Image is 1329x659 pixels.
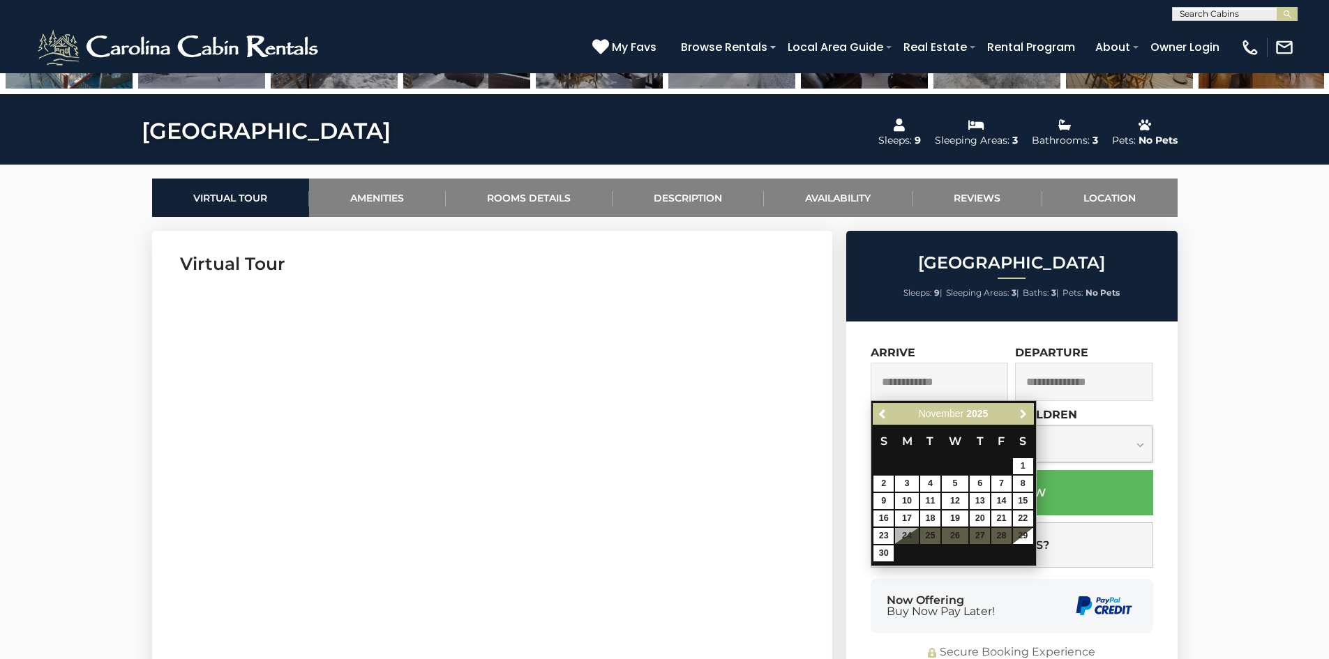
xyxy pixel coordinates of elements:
[902,434,913,448] span: Monday
[1012,510,1034,527] td: $205
[941,475,969,492] td: $129
[887,606,995,617] span: Buy Now Pay Later!
[903,287,932,298] span: Sleeps:
[991,476,1012,492] a: 7
[1013,476,1033,492] a: 8
[873,510,894,527] td: $142
[942,493,968,509] a: 12
[1042,179,1178,217] a: Location
[896,35,974,59] a: Real Estate
[920,476,940,492] a: 4
[612,38,656,56] span: My Favs
[874,405,892,423] a: Previous
[970,493,990,509] a: 13
[1013,493,1033,509] a: 15
[998,434,1005,448] span: Friday
[949,434,961,448] span: Wednesday
[1063,287,1083,298] span: Pets:
[895,510,919,527] a: 17
[969,475,991,492] td: $170
[991,475,1012,492] td: $249
[942,510,968,527] a: 19
[1012,475,1034,492] td: $225
[946,284,1019,302] li: |
[919,408,964,419] span: November
[1018,409,1029,420] span: Next
[880,434,887,448] span: Sunday
[966,408,988,419] span: 2025
[1088,35,1137,59] a: About
[309,179,446,217] a: Amenities
[991,510,1012,527] td: $217
[1019,434,1026,448] span: Saturday
[613,179,764,217] a: Description
[894,492,919,510] td: $139
[35,26,324,68] img: White-1-2.png
[969,510,991,527] td: $140
[919,510,941,527] td: $116
[1240,38,1260,57] img: phone-regular-white.png
[991,510,1012,527] a: 21
[873,510,894,527] a: 16
[919,475,941,492] td: $116
[850,254,1174,272] h2: [GEOGRAPHIC_DATA]
[895,476,919,492] a: 3
[873,493,894,509] a: 9
[592,38,660,56] a: My Favs
[894,510,919,527] td: $115
[1015,408,1077,421] label: Children
[969,492,991,510] td: $164
[446,179,613,217] a: Rooms Details
[903,284,943,302] li: |
[942,476,968,492] a: 5
[920,493,940,509] a: 11
[1012,527,1034,545] td: $263
[991,492,1012,510] td: $216
[919,492,941,510] td: $114
[1086,287,1120,298] strong: No Pets
[920,510,940,527] a: 18
[1015,346,1088,359] label: Departure
[1012,287,1016,298] strong: 3
[926,434,933,448] span: Tuesday
[991,493,1012,509] a: 14
[1275,38,1294,57] img: mail-regular-white.png
[970,476,990,492] a: 6
[887,595,995,617] div: Now Offering
[873,528,894,544] a: 23
[1051,287,1056,298] strong: 3
[977,434,984,448] span: Thursday
[781,35,890,59] a: Local Area Guide
[764,179,913,217] a: Availability
[894,475,919,492] td: $122
[1012,492,1034,510] td: $198
[878,409,889,420] span: Previous
[873,475,894,492] td: $156
[152,179,309,217] a: Virtual Tour
[1012,457,1034,475] td: $170
[980,35,1082,59] a: Rental Program
[180,252,804,276] h3: Virtual Tour
[873,476,894,492] a: 2
[1023,287,1049,298] span: Baths:
[1143,35,1226,59] a: Owner Login
[1013,528,1033,544] a: 29
[1013,510,1033,527] a: 22
[873,527,894,545] td: $197
[895,493,919,509] a: 10
[1015,405,1033,423] a: Next
[941,492,969,510] td: $130
[674,35,774,59] a: Browse Rentals
[941,510,969,527] td: $138
[873,492,894,510] td: $172
[871,346,915,359] label: Arrive
[1013,458,1033,474] a: 1
[873,545,894,562] td: $173
[873,545,894,561] a: 30
[970,510,990,527] a: 20
[934,287,940,298] strong: 9
[946,287,1009,298] span: Sleeping Areas:
[913,179,1042,217] a: Reviews
[1023,284,1059,302] li: |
